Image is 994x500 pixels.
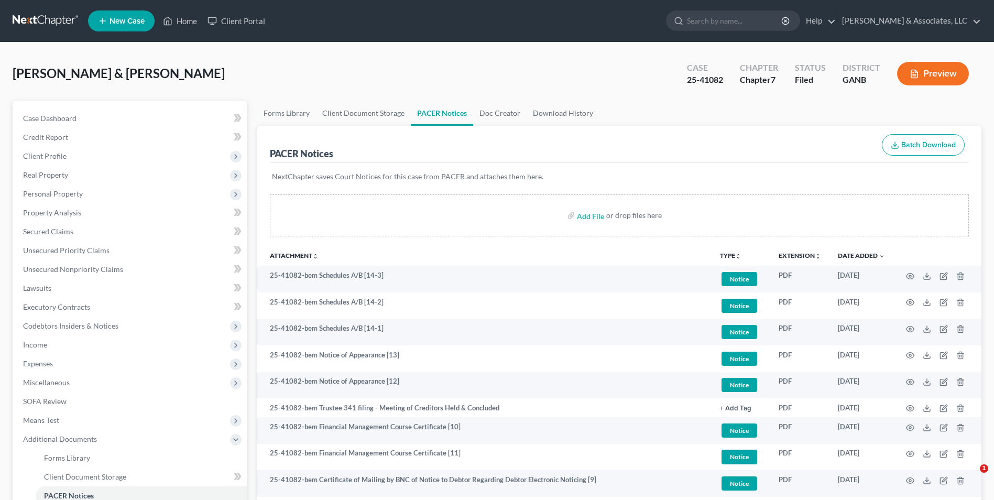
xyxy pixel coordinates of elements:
[44,472,126,481] span: Client Document Storage
[843,62,880,74] div: District
[829,470,893,497] td: [DATE]
[770,266,829,292] td: PDF
[901,140,956,149] span: Batch Download
[23,151,67,160] span: Client Profile
[722,299,757,313] span: Notice
[687,62,723,74] div: Case
[257,398,712,417] td: 25-41082-bem Trustee 341 filing - Meeting of Creditors Held & Concluded
[13,66,225,81] span: [PERSON_NAME] & [PERSON_NAME]
[23,189,83,198] span: Personal Property
[270,147,333,160] div: PACER Notices
[770,372,829,399] td: PDF
[257,417,712,444] td: 25-41082-bem Financial Management Course Certificate [10]
[473,101,527,126] a: Doc Creator
[202,12,270,30] a: Client Portal
[829,319,893,345] td: [DATE]
[779,252,821,259] a: Extensionunfold_more
[158,12,202,30] a: Home
[770,292,829,319] td: PDF
[770,398,829,417] td: PDF
[720,253,741,259] button: TYPEunfold_more
[23,170,68,179] span: Real Property
[771,74,775,84] span: 7
[722,378,757,392] span: Notice
[720,270,762,288] a: Notice
[722,476,757,491] span: Notice
[722,325,757,339] span: Notice
[720,297,762,314] a: Notice
[272,171,967,182] p: NextChapter saves Court Notices for this case from PACER and attaches them here.
[15,260,247,279] a: Unsecured Nonpriority Claims
[23,284,51,292] span: Lawsuits
[23,321,118,330] span: Codebtors Insiders & Notices
[720,403,762,413] a: + Add Tag
[801,12,836,30] a: Help
[23,133,68,142] span: Credit Report
[720,422,762,439] a: Notice
[23,340,47,349] span: Income
[829,292,893,319] td: [DATE]
[770,345,829,372] td: PDF
[257,470,712,497] td: 25-41082-bem Certificate of Mailing by BNC of Notice to Debtor Regarding Debtor Electronic Notici...
[958,464,984,490] iframe: Intercom live chat
[720,448,762,465] a: Notice
[815,253,821,259] i: unfold_more
[15,298,247,317] a: Executory Contracts
[829,444,893,471] td: [DATE]
[110,17,145,25] span: New Case
[23,302,90,311] span: Executory Contracts
[722,450,757,464] span: Notice
[740,62,778,74] div: Chapter
[316,101,411,126] a: Client Document Storage
[980,464,988,473] span: 1
[15,222,247,241] a: Secured Claims
[720,350,762,367] a: Notice
[15,241,247,260] a: Unsecured Priority Claims
[23,397,67,406] span: SOFA Review
[829,266,893,292] td: [DATE]
[722,423,757,438] span: Notice
[829,417,893,444] td: [DATE]
[257,444,712,471] td: 25-41082-bem Financial Management Course Certificate [11]
[720,323,762,341] a: Notice
[735,253,741,259] i: unfold_more
[770,417,829,444] td: PDF
[257,292,712,319] td: 25-41082-bem Schedules A/B [14-2]
[15,392,247,411] a: SOFA Review
[312,253,319,259] i: unfold_more
[687,11,783,30] input: Search by name...
[411,101,473,126] a: PACER Notices
[527,101,599,126] a: Download History
[44,491,94,500] span: PACER Notices
[843,74,880,86] div: GANB
[829,398,893,417] td: [DATE]
[257,266,712,292] td: 25-41082-bem Schedules A/B [14-3]
[15,203,247,222] a: Property Analysis
[23,265,123,274] span: Unsecured Nonpriority Claims
[837,12,981,30] a: [PERSON_NAME] & Associates, LLC
[795,74,826,86] div: Filed
[838,252,885,259] a: Date Added expand_more
[722,272,757,286] span: Notice
[897,62,969,85] button: Preview
[879,253,885,259] i: expand_more
[770,319,829,345] td: PDF
[740,74,778,86] div: Chapter
[23,227,73,236] span: Secured Claims
[23,359,53,368] span: Expenses
[770,444,829,471] td: PDF
[23,416,59,425] span: Means Test
[720,376,762,394] a: Notice
[23,434,97,443] span: Additional Documents
[36,449,247,468] a: Forms Library
[36,468,247,486] a: Client Document Storage
[15,128,247,147] a: Credit Report
[606,210,662,221] div: or drop files here
[23,246,110,255] span: Unsecured Priority Claims
[257,319,712,345] td: 25-41082-bem Schedules A/B [14-1]
[720,405,751,412] button: + Add Tag
[23,114,77,123] span: Case Dashboard
[270,252,319,259] a: Attachmentunfold_more
[257,372,712,399] td: 25-41082-bem Notice of Appearance [12]
[15,279,247,298] a: Lawsuits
